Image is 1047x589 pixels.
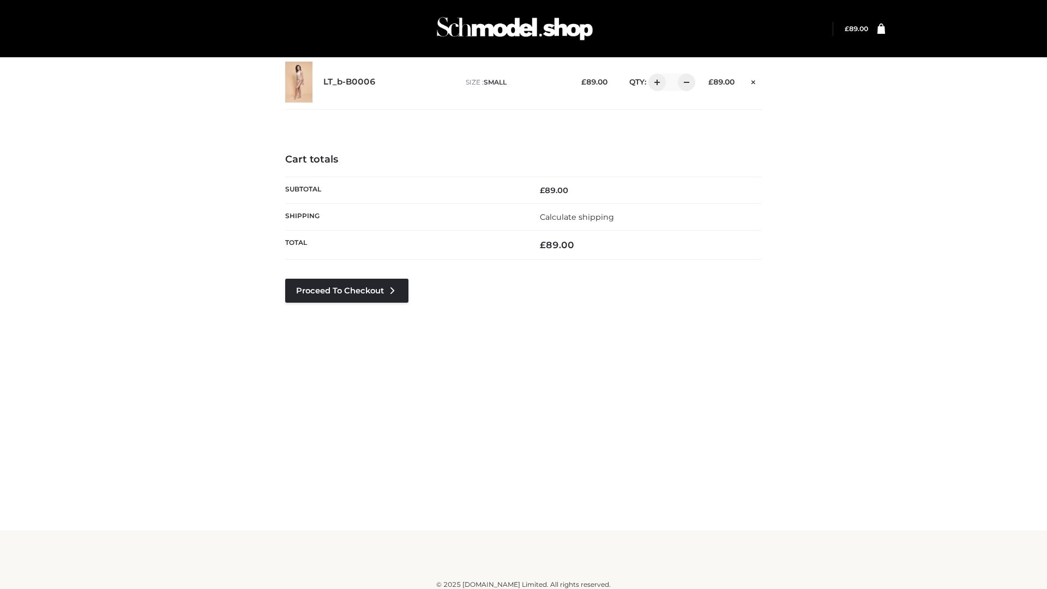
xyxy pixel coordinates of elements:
a: Remove this item [745,74,762,88]
a: LT_b-B0006 [323,77,376,87]
bdi: 89.00 [540,239,574,250]
a: £89.00 [845,25,868,33]
a: Calculate shipping [540,212,614,222]
th: Shipping [285,203,523,230]
span: £ [540,239,546,250]
th: Subtotal [285,177,523,203]
span: £ [708,77,713,86]
img: LT_b-B0006 - SMALL [285,62,312,103]
bdi: 89.00 [581,77,607,86]
a: Proceed to Checkout [285,279,408,303]
img: Schmodel Admin 964 [433,7,597,50]
span: £ [581,77,586,86]
bdi: 89.00 [845,25,868,33]
bdi: 89.00 [540,185,568,195]
p: size : [466,77,564,87]
span: £ [540,185,545,195]
span: SMALL [484,78,507,86]
th: Total [285,231,523,260]
div: QTY: [618,74,691,91]
h4: Cart totals [285,154,762,166]
span: £ [845,25,849,33]
bdi: 89.00 [708,77,735,86]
